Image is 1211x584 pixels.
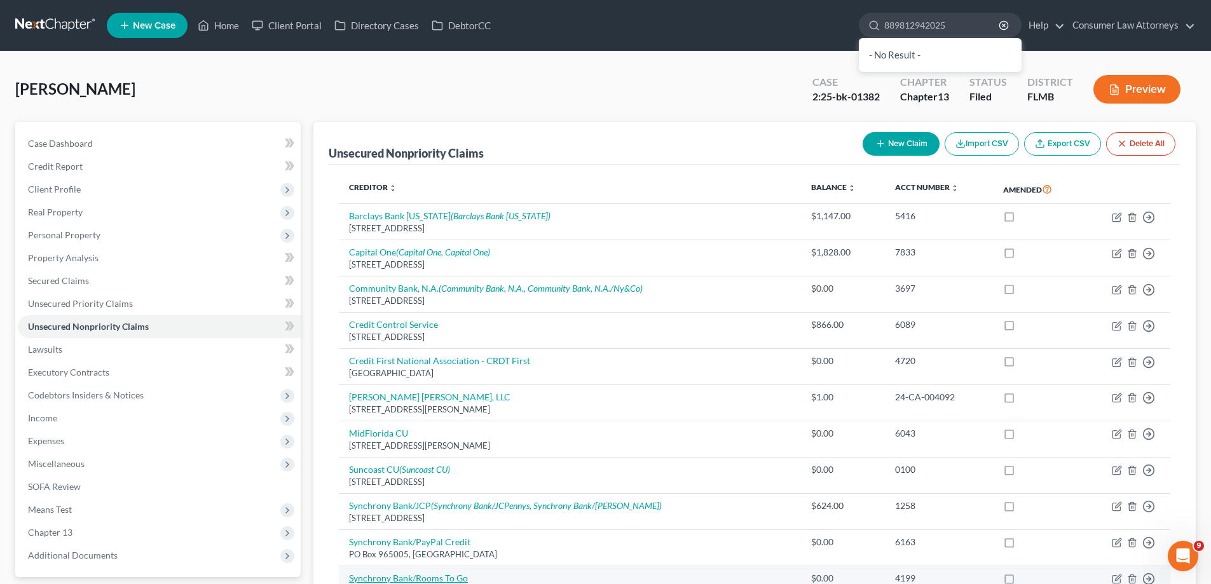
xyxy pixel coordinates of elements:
[28,458,85,469] span: Miscellaneous
[28,550,118,560] span: Additional Documents
[811,427,874,440] div: $0.00
[349,464,450,475] a: Suncoast CU(Suncoast CU)
[349,476,791,488] div: [STREET_ADDRESS]
[349,259,791,271] div: [STREET_ADDRESS]
[28,412,57,423] span: Income
[1106,132,1175,156] button: Delete All
[895,499,983,512] div: 1258
[28,321,149,332] span: Unsecured Nonpriority Claims
[349,512,791,524] div: [STREET_ADDRESS]
[811,282,874,295] div: $0.00
[895,318,983,331] div: 6089
[895,355,983,367] div: 4720
[18,132,301,155] a: Case Dashboard
[900,90,949,104] div: Chapter
[389,184,397,192] i: unfold_more
[895,246,983,259] div: 7833
[1027,90,1073,104] div: FLMB
[811,210,874,222] div: $1,147.00
[328,14,425,37] a: Directory Cases
[28,275,89,286] span: Secured Claims
[1024,132,1101,156] a: Export CSV
[349,295,791,307] div: [STREET_ADDRESS]
[969,90,1007,104] div: Filed
[245,14,328,37] a: Client Portal
[951,184,959,192] i: unfold_more
[349,536,470,547] a: Synchrony Bank/PayPal Credit
[811,391,874,404] div: $1.00
[895,536,983,548] div: 6163
[431,500,662,511] i: (Synchrony Bank/JCPennys, Synchrony Bank/[PERSON_NAME])
[895,391,983,404] div: 24-CA-004092
[18,155,301,178] a: Credit Report
[28,481,81,492] span: SOFA Review
[18,475,301,498] a: SOFA Review
[945,132,1019,156] button: Import CSV
[399,464,450,475] i: (Suncoast CU)
[349,319,438,330] a: Credit Control Service
[1066,14,1195,37] a: Consumer Law Attorneys
[811,318,874,331] div: $866.00
[349,404,791,416] div: [STREET_ADDRESS][PERSON_NAME]
[895,210,983,222] div: 5416
[1027,75,1073,90] div: District
[812,90,880,104] div: 2:25-bk-01382
[811,355,874,367] div: $0.00
[28,207,83,217] span: Real Property
[349,222,791,234] div: [STREET_ADDRESS]
[451,210,551,221] i: (Barclays Bank [US_STATE])
[1022,14,1065,37] a: Help
[895,427,983,440] div: 6043
[396,247,490,257] i: (Capital One, Capital One)
[329,146,484,161] div: Unsecured Nonpriority Claims
[811,246,874,259] div: $1,828.00
[18,292,301,315] a: Unsecured Priority Claims
[349,573,468,583] a: Synchrony Bank/Rooms To Go
[28,435,64,446] span: Expenses
[18,269,301,292] a: Secured Claims
[28,184,81,194] span: Client Profile
[895,282,983,295] div: 3697
[28,252,99,263] span: Property Analysis
[28,229,100,240] span: Personal Property
[349,440,791,452] div: [STREET_ADDRESS][PERSON_NAME]
[1194,541,1204,551] span: 9
[349,331,791,343] div: [STREET_ADDRESS]
[895,182,959,192] a: Acct Number unfold_more
[349,367,791,379] div: [GEOGRAPHIC_DATA]
[863,132,940,156] button: New Claim
[859,38,1022,72] div: - No Result -
[848,184,856,192] i: unfold_more
[439,283,643,294] i: (Community Bank, N.A., Community Bank, N.A./Ny&Co)
[349,428,408,438] a: MidFlorida CU
[349,247,490,257] a: Capital One(Capital One, Capital One)
[15,79,135,98] span: [PERSON_NAME]
[349,391,510,402] a: [PERSON_NAME] [PERSON_NAME], LLC
[191,14,245,37] a: Home
[425,14,497,37] a: DebtorCC
[349,210,551,221] a: Barclays Bank [US_STATE](Barclays Bank [US_STATE])
[812,75,880,90] div: Case
[18,247,301,269] a: Property Analysis
[28,527,72,538] span: Chapter 13
[349,182,397,192] a: Creditor unfold_more
[811,182,856,192] a: Balance unfold_more
[349,355,530,366] a: Credit First National Association - CRDT First
[993,175,1082,204] th: Amended
[895,463,983,476] div: 0100
[884,13,1001,37] input: Search by name...
[133,21,175,31] span: New Case
[1168,541,1198,571] iframe: Intercom live chat
[349,283,643,294] a: Community Bank, N.A.(Community Bank, N.A., Community Bank, N.A./Ny&Co)
[28,161,83,172] span: Credit Report
[18,361,301,384] a: Executory Contracts
[900,75,949,90] div: Chapter
[28,298,133,309] span: Unsecured Priority Claims
[28,390,144,400] span: Codebtors Insiders & Notices
[18,338,301,361] a: Lawsuits
[28,344,62,355] span: Lawsuits
[811,499,874,512] div: $624.00
[969,75,1007,90] div: Status
[28,138,93,149] span: Case Dashboard
[811,463,874,476] div: $0.00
